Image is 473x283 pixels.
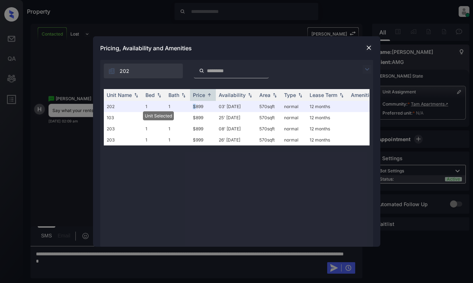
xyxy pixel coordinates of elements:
[216,123,256,134] td: 08' [DATE]
[216,101,256,112] td: 03' [DATE]
[256,134,281,145] td: 570 sqft
[199,68,204,74] img: icon-zuma
[256,112,281,123] td: 570 sqft
[190,112,216,123] td: $899
[256,123,281,134] td: 570 sqft
[168,92,179,98] div: Bath
[351,92,375,98] div: Amenities
[104,123,143,134] td: 203
[190,134,216,145] td: $999
[256,101,281,112] td: 570 sqft
[216,112,256,123] td: 25' [DATE]
[190,101,216,112] td: $899
[310,92,337,98] div: Lease Term
[104,101,143,112] td: 202
[156,93,163,98] img: sorting
[143,112,166,123] td: 1
[271,93,278,98] img: sorting
[206,92,213,98] img: sorting
[216,134,256,145] td: 26' [DATE]
[307,112,348,123] td: 12 months
[307,134,348,145] td: 12 months
[246,93,254,98] img: sorting
[166,101,190,112] td: 1
[259,92,270,98] div: Area
[190,123,216,134] td: $899
[307,123,348,134] td: 12 months
[143,123,166,134] td: 1
[284,92,296,98] div: Type
[281,134,307,145] td: normal
[104,134,143,145] td: 203
[145,92,155,98] div: Bed
[281,101,307,112] td: normal
[166,123,190,134] td: 1
[107,92,132,98] div: Unit Name
[143,134,166,145] td: 1
[166,134,190,145] td: 1
[143,101,166,112] td: 1
[281,112,307,123] td: normal
[108,68,115,75] img: icon-zuma
[120,67,129,75] span: 202
[365,44,372,51] img: close
[338,93,345,98] img: sorting
[166,112,190,123] td: 1
[307,101,348,112] td: 12 months
[281,123,307,134] td: normal
[180,93,187,98] img: sorting
[104,112,143,123] td: 103
[297,93,304,98] img: sorting
[93,36,380,60] div: Pricing, Availability and Amenities
[193,92,205,98] div: Price
[363,65,371,74] img: icon-zuma
[219,92,246,98] div: Availability
[133,93,140,98] img: sorting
